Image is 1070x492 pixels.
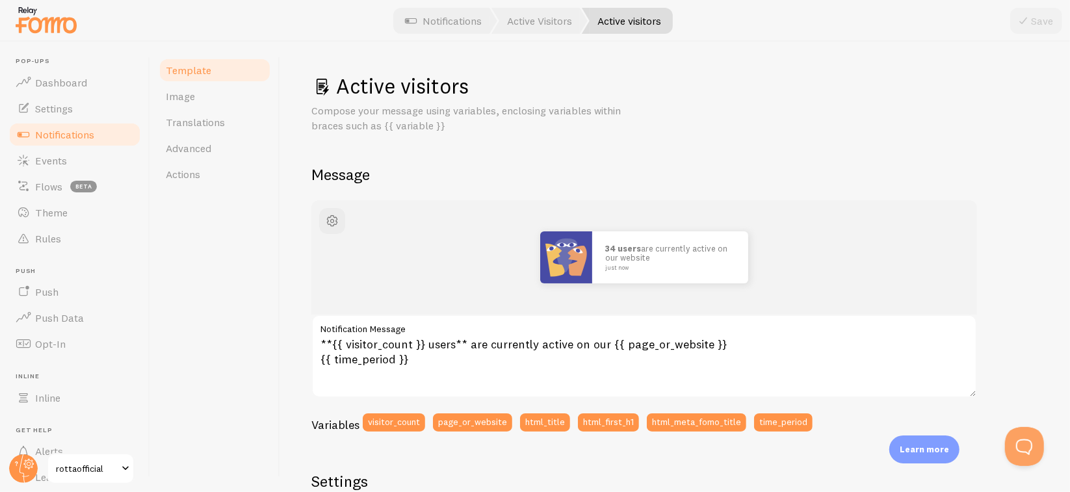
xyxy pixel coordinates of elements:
[8,305,142,331] a: Push Data
[647,413,746,432] button: html_meta_fomo_title
[605,244,735,270] p: are currently active on our website
[520,413,570,432] button: html_title
[35,76,87,89] span: Dashboard
[363,413,425,432] button: visitor_count
[35,311,84,324] span: Push Data
[8,96,142,122] a: Settings
[578,413,639,432] button: html_first_h1
[158,57,272,83] a: Template
[166,64,211,77] span: Template
[8,385,142,411] a: Inline
[754,413,813,432] button: time_period
[1005,427,1044,466] iframe: Help Scout Beacon - Open
[605,243,641,253] strong: 34 users
[35,445,63,458] span: Alerts
[8,438,142,464] a: Alerts
[166,90,195,103] span: Image
[158,83,272,109] a: Image
[433,413,512,432] button: page_or_website
[35,102,73,115] span: Settings
[8,122,142,148] a: Notifications
[16,372,142,381] span: Inline
[70,181,97,192] span: beta
[889,435,959,463] div: Learn more
[8,279,142,305] a: Push
[35,180,62,193] span: Flows
[35,391,60,404] span: Inline
[8,70,142,96] a: Dashboard
[35,154,67,167] span: Events
[16,57,142,66] span: Pop-ups
[900,443,949,456] p: Learn more
[311,164,1039,185] h2: Message
[540,231,592,283] img: Fomo
[16,426,142,435] span: Get Help
[311,73,1039,99] h1: Active visitors
[8,148,142,174] a: Events
[166,142,211,155] span: Advanced
[8,226,142,252] a: Rules
[35,206,68,219] span: Theme
[311,471,701,491] h2: Settings
[158,109,272,135] a: Translations
[158,161,272,187] a: Actions
[311,315,977,337] label: Notification Message
[35,337,66,350] span: Opt-In
[166,168,200,181] span: Actions
[35,232,61,245] span: Rules
[166,116,225,129] span: Translations
[8,331,142,357] a: Opt-In
[311,103,623,133] p: Compose your message using variables, enclosing variables within braces such as {{ variable }}
[16,267,142,276] span: Push
[35,128,94,141] span: Notifications
[158,135,272,161] a: Advanced
[8,174,142,200] a: Flows beta
[35,285,59,298] span: Push
[605,265,731,271] small: just now
[47,453,135,484] a: rottaofficial
[14,3,79,36] img: fomo-relay-logo-orange.svg
[8,200,142,226] a: Theme
[56,461,118,476] span: rottaofficial
[311,417,359,432] h3: Variables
